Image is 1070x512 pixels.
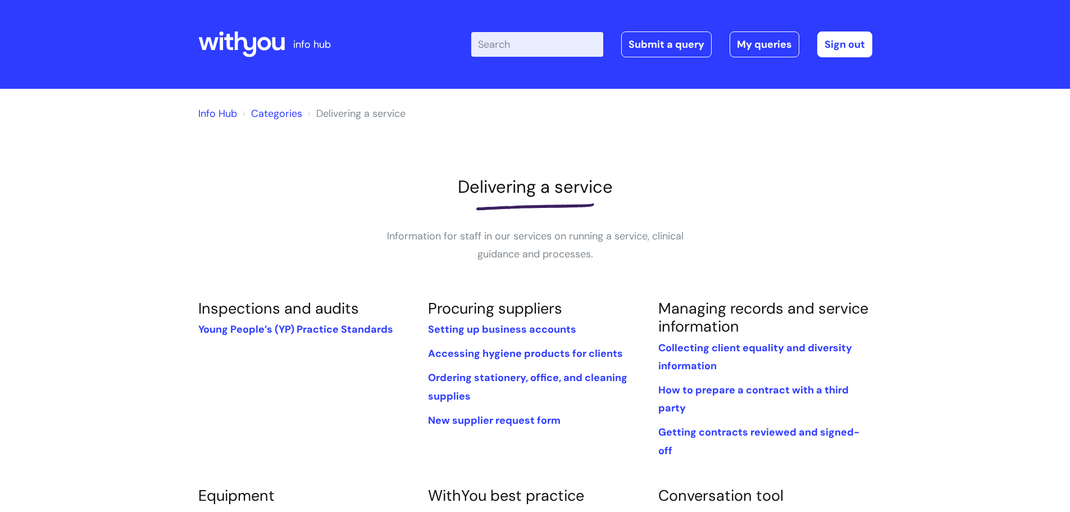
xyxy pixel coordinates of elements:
a: Submit a query [621,31,712,57]
a: Young People’s (YP) Practice Standards [198,323,393,336]
li: Solution home [240,105,302,123]
li: Delivering a service [305,105,406,123]
input: Search [471,32,603,57]
a: Categories [251,107,302,120]
a: Conversation tool [658,486,784,505]
a: Managing records and service information [658,298,868,336]
a: How to prepare a contract with a third party [658,383,849,415]
a: Accessing hygiene products for clients [428,347,623,360]
a: WithYou best practice [428,486,584,505]
a: Ordering stationery, office, and cleaning supplies [428,371,627,402]
a: Getting contracts reviewed and signed-off [658,425,859,457]
p: Information for staff in our services on running a service, clinical guidance and processes. [367,227,704,264]
a: Info Hub [198,107,237,120]
p: info hub [293,35,331,53]
a: Inspections and audits [198,298,359,318]
a: New supplier request form [428,414,561,427]
a: Procuring suppliers [428,298,562,318]
h1: Delivering a service [198,176,872,197]
a: My queries [730,31,799,57]
a: Collecting client equality and diversity information [658,341,852,373]
a: Sign out [817,31,872,57]
a: Setting up business accounts [428,323,576,336]
a: Equipment [198,486,275,505]
div: | - [471,31,872,57]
